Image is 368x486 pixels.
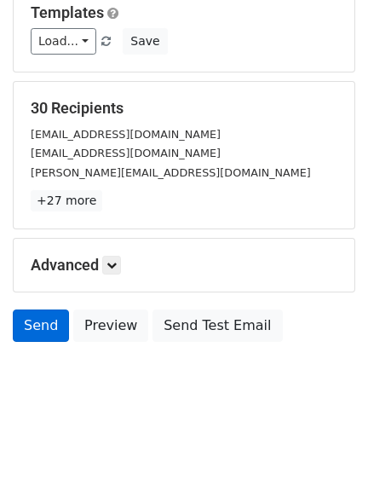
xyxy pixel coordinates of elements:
[31,190,102,211] a: +27 more
[31,256,337,275] h5: Advanced
[31,166,311,179] small: [PERSON_NAME][EMAIL_ADDRESS][DOMAIN_NAME]
[31,99,337,118] h5: 30 Recipients
[31,128,221,141] small: [EMAIL_ADDRESS][DOMAIN_NAME]
[31,147,221,159] small: [EMAIL_ADDRESS][DOMAIN_NAME]
[152,310,282,342] a: Send Test Email
[31,28,96,55] a: Load...
[73,310,148,342] a: Preview
[283,404,368,486] iframe: Chat Widget
[13,310,69,342] a: Send
[31,3,104,21] a: Templates
[123,28,167,55] button: Save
